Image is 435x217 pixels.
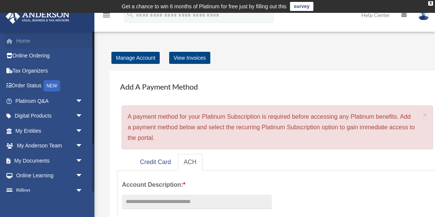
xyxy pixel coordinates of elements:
div: Get a chance to win 6 months of Platinum for free just by filling out this [122,2,287,11]
i: menu [102,11,111,20]
div: NEW [43,80,60,91]
img: User Pic [418,9,429,20]
span: arrow_drop_down [76,168,91,184]
label: Account Description: [122,180,272,190]
span: × [423,110,427,119]
a: Tax Organizers [5,63,94,78]
a: menu [102,13,111,20]
a: Home [5,33,94,48]
span: arrow_drop_down [76,183,91,198]
a: My Anderson Teamarrow_drop_down [5,138,94,153]
a: Credit Card [134,154,177,171]
a: View Invoices [169,52,210,64]
a: Order StatusNEW [5,78,94,94]
a: My Entitiesarrow_drop_down [5,123,94,138]
span: arrow_drop_down [76,108,91,124]
a: Billingarrow_drop_down [5,183,94,198]
span: arrow_drop_down [76,93,91,109]
a: Digital Productsarrow_drop_down [5,108,94,124]
a: Platinum Q&Aarrow_drop_down [5,93,94,108]
div: close [428,1,433,6]
a: My Documentsarrow_drop_down [5,153,94,168]
a: Online Learningarrow_drop_down [5,168,94,183]
a: survey [290,2,313,11]
span: arrow_drop_down [76,153,91,169]
button: Close [423,111,427,119]
a: Manage Account [111,52,160,64]
img: Anderson Advisors Platinum Portal [3,9,72,24]
div: A payment method for your Platinum Subscription is required before accessing any Platinum benefit... [122,105,433,149]
span: arrow_drop_down [76,138,91,154]
a: ACH [178,154,203,171]
span: arrow_drop_down [76,123,91,139]
a: Online Ordering [5,48,94,64]
i: search [126,10,134,19]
